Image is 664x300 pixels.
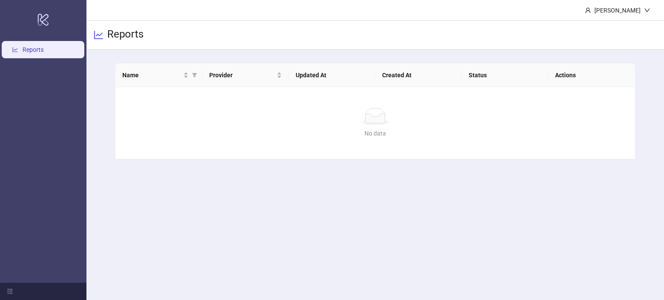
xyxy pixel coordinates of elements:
span: filter [192,73,197,78]
span: Name [122,70,181,80]
span: filter [190,69,199,82]
div: No data [126,129,624,138]
th: Status [462,63,548,87]
th: Name [115,63,202,87]
span: line-chart [93,30,104,40]
span: down [644,7,650,13]
h3: Reports [107,28,144,42]
th: Updated At [289,63,375,87]
span: user [585,7,591,13]
th: Actions [548,63,635,87]
th: Created At [375,63,462,87]
div: [PERSON_NAME] [591,6,644,15]
span: Provider [209,70,275,80]
a: Reports [22,46,44,53]
th: Provider [202,63,289,87]
span: menu-fold [7,288,13,294]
